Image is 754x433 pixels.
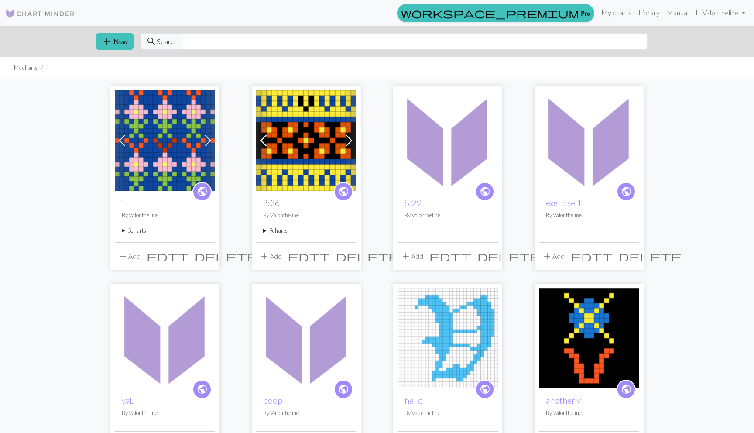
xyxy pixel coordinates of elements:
span: add [259,250,270,262]
span: delete [477,250,540,262]
a: public [334,182,353,201]
i: public [338,183,349,200]
span: public [197,185,208,198]
a: v flowers [115,135,215,144]
span: public [197,382,208,396]
span: public [621,185,632,198]
a: exercise 1 [546,198,582,208]
i: public [621,183,632,200]
summary: 9charts [263,227,350,235]
img: another v [539,288,639,388]
summary: 5charts [122,227,208,235]
i: Edit [571,251,613,261]
span: public [338,185,349,198]
p: By Valontheline [263,409,350,417]
img: v flowers [115,90,215,191]
button: Edit [285,248,333,265]
span: public [338,382,349,396]
a: public [192,380,212,399]
a: My charts [598,4,635,21]
button: Edit [568,248,616,265]
button: Edit [426,248,474,265]
i: public [197,183,208,200]
img: Logo [5,8,75,19]
button: Add [115,248,144,265]
span: delete [336,250,399,262]
button: Add [398,248,426,265]
button: New [96,33,134,50]
button: Edit [144,248,192,265]
a: yellow i leaning [398,135,498,144]
a: boop [263,395,282,406]
a: HiValontheline [692,4,749,21]
p: By Valontheline [122,409,208,417]
li: My charts [14,64,38,72]
button: Add [539,248,568,265]
a: public [192,182,212,201]
p: By Valontheline [263,211,350,220]
a: vaL [115,333,215,341]
img: boop [256,288,356,388]
span: edit [571,250,613,262]
span: edit [429,250,471,262]
a: public [475,182,494,201]
h2: i [122,198,208,208]
span: Search [157,36,178,47]
button: Add [256,248,285,265]
span: search [146,35,157,48]
p: By Valontheline [404,409,491,417]
i: public [338,381,349,398]
i: Edit [288,251,330,261]
a: exercise 1 [539,135,639,144]
span: public [480,185,490,198]
span: delete [195,250,257,262]
img: hello [398,288,498,388]
p: By Valontheline [546,409,632,417]
span: edit [288,250,330,262]
a: public [617,182,636,201]
span: public [621,382,632,396]
i: public [480,381,490,398]
a: Library [635,4,663,21]
img: yellow i leaning [398,90,498,191]
a: 8:29 [404,198,421,208]
a: vaL [122,395,134,406]
i: public [480,183,490,200]
i: Edit [429,251,471,261]
a: boop [256,333,356,341]
img: exercise 1 [539,90,639,191]
span: add [401,250,411,262]
span: delete [619,250,682,262]
p: By Valontheline [404,211,491,220]
img: vaL [115,288,215,388]
button: Delete [474,248,543,265]
a: hello [404,395,423,406]
a: Manual [663,4,692,21]
a: public [334,380,353,399]
h2: 8:36 [263,198,350,208]
span: workspace_premium [401,7,579,19]
p: By Valontheline [122,211,208,220]
button: Delete [192,248,260,265]
span: add [542,250,552,262]
span: add [102,35,112,48]
span: public [480,382,490,396]
a: Pro [397,4,594,22]
i: public [197,381,208,398]
p: By Valontheline [546,211,632,220]
button: Delete [333,248,402,265]
span: add [118,250,128,262]
a: hello [398,333,498,341]
a: v pattern christmas [256,135,356,144]
i: Edit [147,251,188,261]
button: Delete [616,248,685,265]
i: public [621,381,632,398]
span: edit [147,250,188,262]
a: public [475,380,494,399]
a: another v [546,395,581,406]
a: another v [539,333,639,341]
img: v pattern christmas [256,90,356,191]
a: public [617,380,636,399]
